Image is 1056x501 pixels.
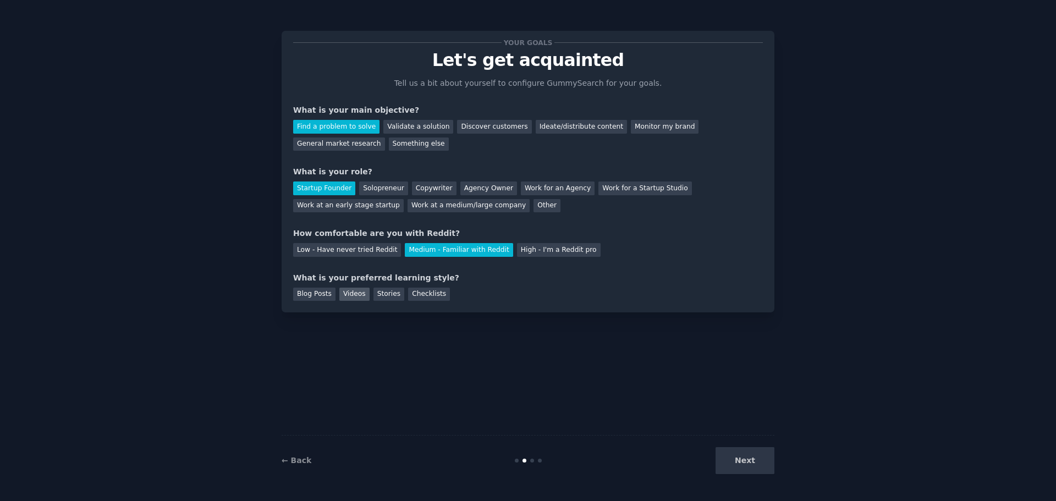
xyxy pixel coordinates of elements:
[412,181,457,195] div: Copywriter
[293,166,763,178] div: What is your role?
[598,181,691,195] div: Work for a Startup Studio
[533,199,560,213] div: Other
[293,120,380,134] div: Find a problem to solve
[359,181,408,195] div: Solopreneur
[405,243,513,257] div: Medium - Familiar with Reddit
[457,120,531,134] div: Discover customers
[521,181,595,195] div: Work for an Agency
[293,181,355,195] div: Startup Founder
[408,199,530,213] div: Work at a medium/large company
[517,243,601,257] div: High - I'm a Reddit pro
[373,288,404,301] div: Stories
[293,199,404,213] div: Work at an early stage startup
[460,181,517,195] div: Agency Owner
[293,104,763,116] div: What is your main objective?
[502,37,554,48] span: Your goals
[293,137,385,151] div: General market research
[293,243,401,257] div: Low - Have never tried Reddit
[339,288,370,301] div: Videos
[631,120,698,134] div: Monitor my brand
[389,137,449,151] div: Something else
[408,288,450,301] div: Checklists
[293,288,335,301] div: Blog Posts
[282,456,311,465] a: ← Back
[383,120,453,134] div: Validate a solution
[389,78,667,89] p: Tell us a bit about yourself to configure GummySearch for your goals.
[293,228,763,239] div: How comfortable are you with Reddit?
[536,120,627,134] div: Ideate/distribute content
[293,272,763,284] div: What is your preferred learning style?
[293,51,763,70] p: Let's get acquainted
